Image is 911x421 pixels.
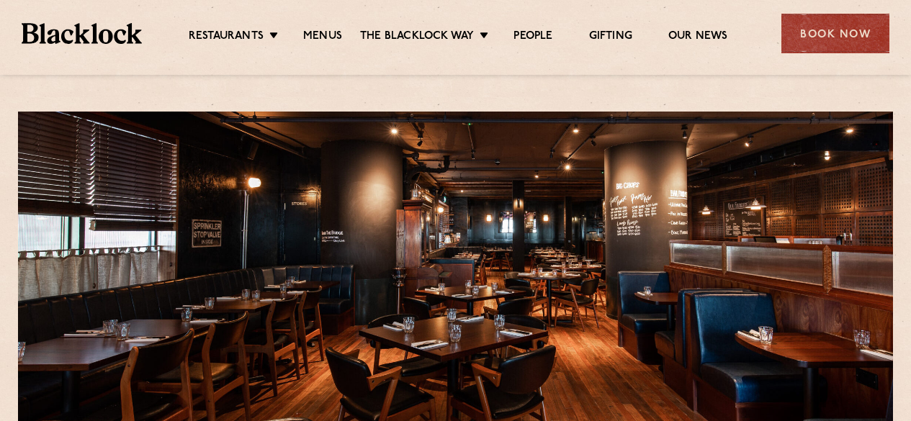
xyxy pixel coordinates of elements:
[781,14,889,53] div: Book Now
[303,30,342,45] a: Menus
[589,30,632,45] a: Gifting
[513,30,552,45] a: People
[22,23,142,43] img: BL_Textured_Logo-footer-cropped.svg
[668,30,728,45] a: Our News
[189,30,264,45] a: Restaurants
[360,30,474,45] a: The Blacklock Way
